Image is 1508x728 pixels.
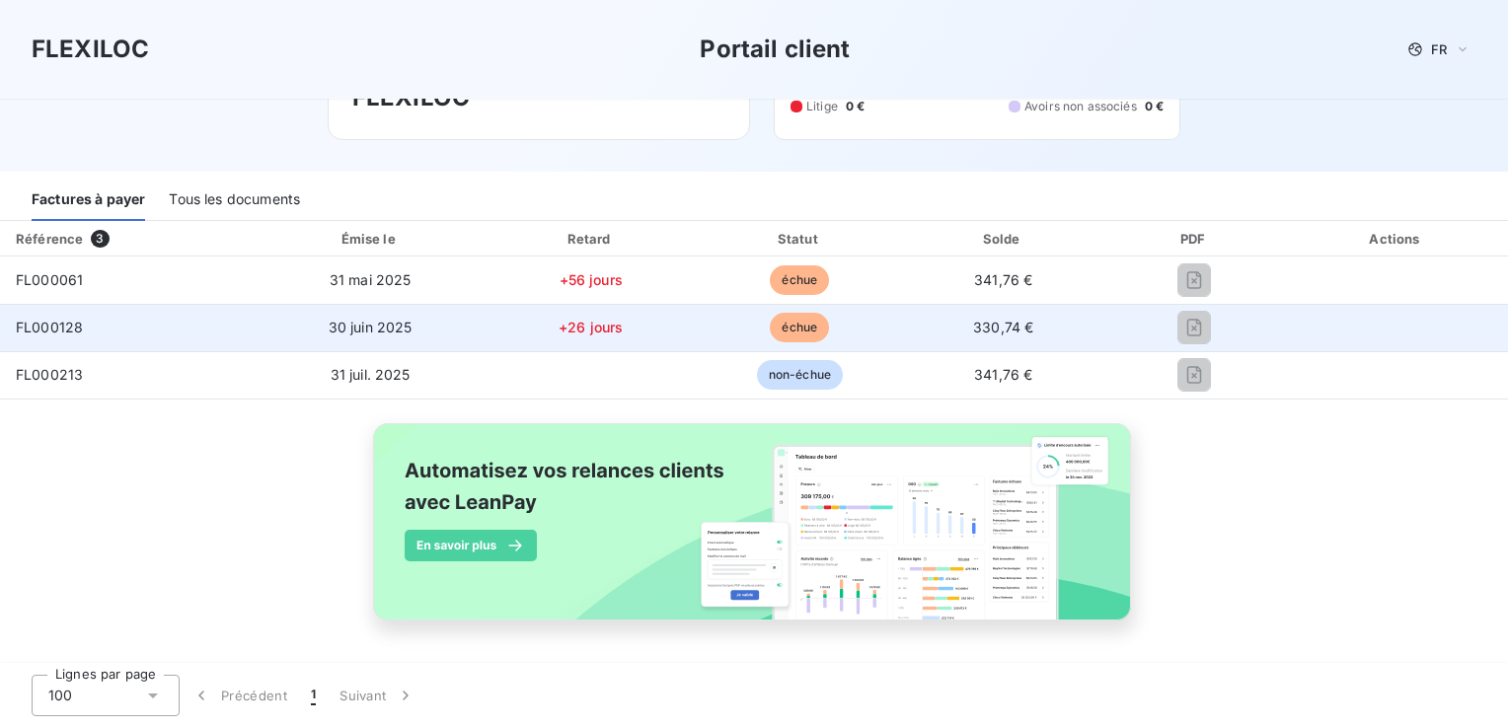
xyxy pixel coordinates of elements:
[701,229,899,249] div: Statut
[331,366,411,383] span: 31 juil. 2025
[260,229,482,249] div: Émise le
[328,675,427,716] button: Suivant
[974,271,1032,288] span: 341,76 €
[560,271,623,288] span: +56 jours
[180,675,299,716] button: Précédent
[330,271,412,288] span: 31 mai 2025
[700,32,850,67] h3: Portail client
[16,319,83,335] span: FL000128
[32,180,145,221] div: Factures à payer
[974,366,1032,383] span: 341,76 €
[1145,98,1164,115] span: 0 €
[16,271,83,288] span: FL000061
[329,319,413,335] span: 30 juin 2025
[1108,229,1281,249] div: PDF
[770,265,829,295] span: échue
[48,686,72,705] span: 100
[16,231,83,247] div: Référence
[16,366,83,383] span: FL000213
[757,360,843,390] span: non-échue
[311,686,316,705] span: 1
[907,229,1100,249] div: Solde
[973,319,1033,335] span: 330,74 €
[846,98,865,115] span: 0 €
[91,230,109,248] span: 3
[490,229,693,249] div: Retard
[32,32,149,67] h3: FLEXILOC
[299,675,328,716] button: 1
[559,319,623,335] span: +26 jours
[806,98,838,115] span: Litige
[1431,41,1447,57] span: FR
[1024,98,1137,115] span: Avoirs non associés
[770,313,829,342] span: échue
[169,180,300,221] div: Tous les documents
[355,411,1153,654] img: banner
[1289,229,1504,249] div: Actions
